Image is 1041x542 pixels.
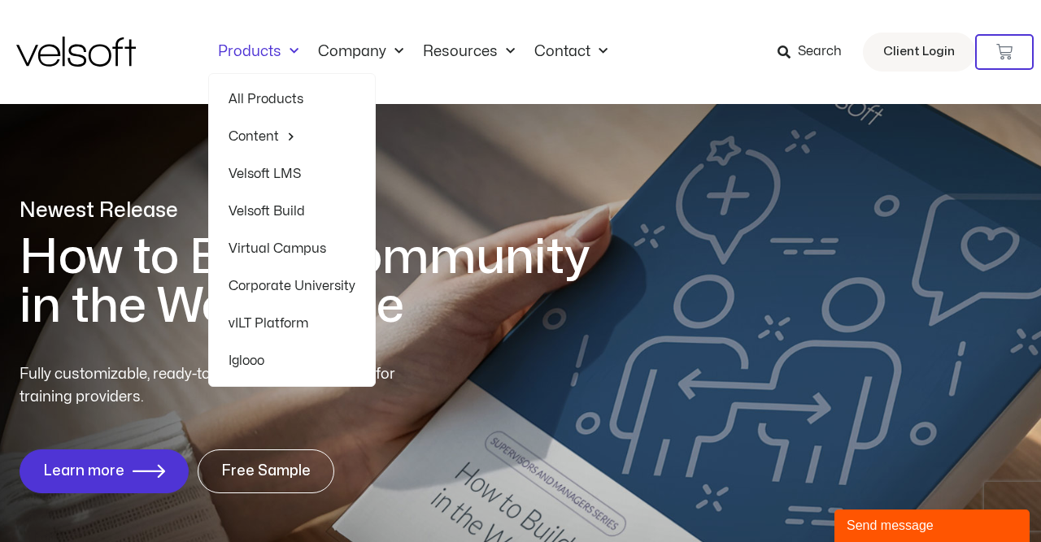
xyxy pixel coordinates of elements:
[229,305,355,342] a: vILT Platform
[229,193,355,230] a: Velsoft Build
[20,233,613,331] h1: How to Build Community in the Workplace
[20,449,189,493] a: Learn more
[413,43,525,61] a: ResourcesMenu Toggle
[208,73,376,387] ul: ProductsMenu Toggle
[308,43,413,61] a: CompanyMenu Toggle
[229,267,355,305] a: Corporate University
[20,363,425,409] p: Fully customizable, ready-to-deliver training content for training providers.
[208,43,308,61] a: ProductsMenu Toggle
[863,33,975,72] a: Client Login
[229,80,355,118] a: All Products
[16,37,136,67] img: Velsoft Training Materials
[229,230,355,267] a: Virtual Campus
[525,43,617,61] a: ContactMenu Toggle
[229,342,355,379] a: Iglooo
[229,155,355,193] a: Velsoft LMS
[221,463,311,479] span: Free Sample
[883,41,955,63] span: Client Login
[777,38,853,66] a: Search
[229,118,355,155] a: ContentMenu Toggle
[43,463,124,479] span: Learn more
[834,506,1033,542] iframe: chat widget
[20,197,613,225] p: Newest Release
[198,449,334,493] a: Free Sample
[798,41,842,63] span: Search
[208,43,617,61] nav: Menu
